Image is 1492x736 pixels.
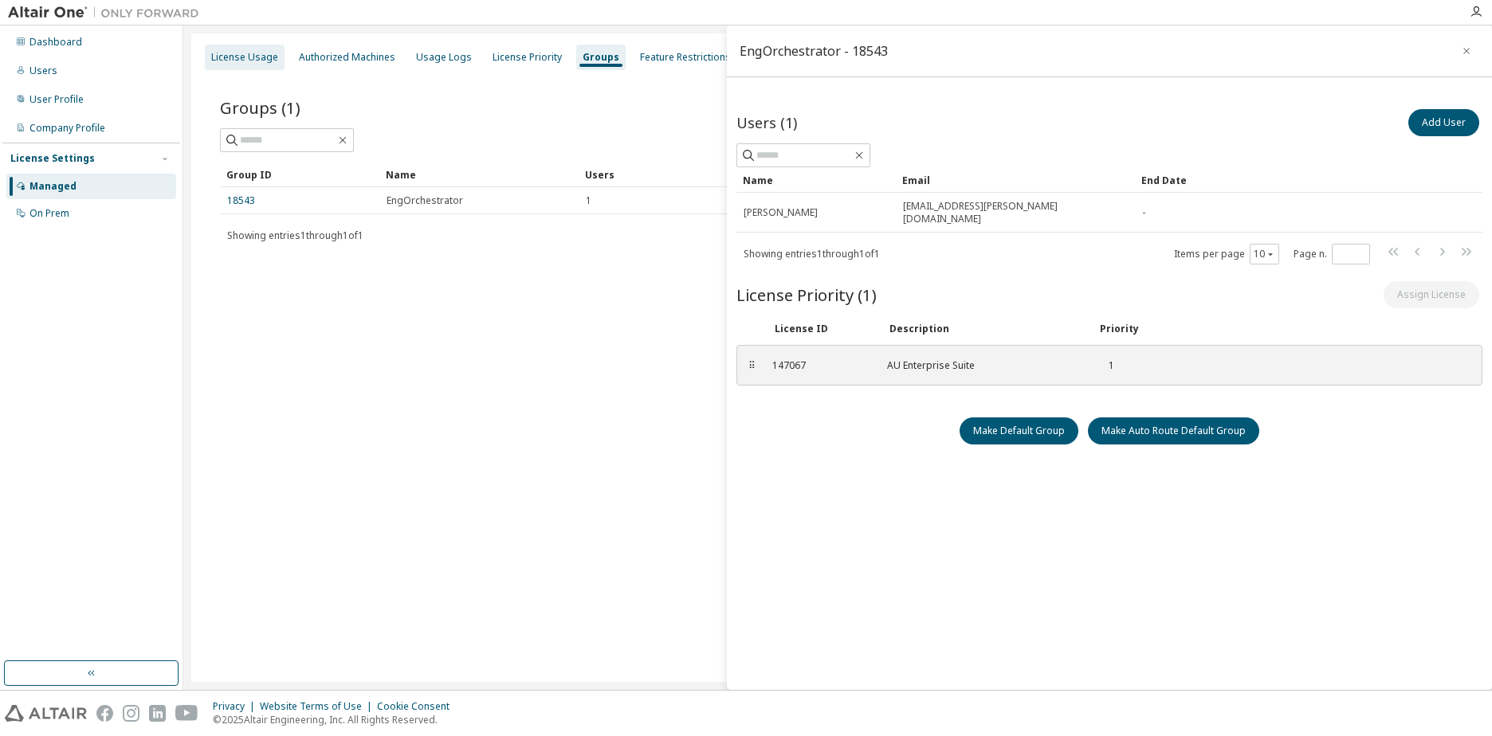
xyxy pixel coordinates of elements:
div: Users [585,162,1411,187]
span: Showing entries 1 through 1 of 1 [744,247,880,260]
div: 1 [1097,359,1114,372]
a: 18543 [227,194,255,207]
div: Users [29,65,57,77]
div: Dashboard [29,36,82,49]
button: Make Auto Route Default Group [1088,417,1259,444]
div: Name [386,162,572,187]
div: License ID [775,323,870,335]
div: Name [743,167,889,193]
div: License Usage [211,51,278,64]
div: End Date [1141,167,1430,193]
div: User Profile [29,93,84,106]
div: Groups [583,51,619,64]
div: Privacy [213,700,260,713]
div: EngOrchestrator - 18543 [740,45,888,57]
div: Description [889,323,1081,335]
button: Make Default Group [960,417,1078,444]
span: 1 [586,194,591,207]
div: Website Terms of Use [260,700,377,713]
img: facebook.svg [96,705,113,722]
span: - [1142,206,1145,219]
div: Priority [1100,323,1139,335]
img: altair_logo.svg [5,705,87,722]
div: Authorized Machines [299,51,395,64]
button: Assign License [1384,281,1479,308]
img: Altair One [8,5,207,21]
p: © 2025 Altair Engineering, Inc. All Rights Reserved. [213,713,459,726]
div: License Settings [10,152,95,165]
button: Add User [1408,109,1479,136]
img: youtube.svg [175,705,198,722]
div: On Prem [29,207,69,220]
div: Email [902,167,1129,193]
div: Managed [29,180,77,193]
img: instagram.svg [123,705,139,722]
span: [PERSON_NAME] [744,206,818,219]
span: [EMAIL_ADDRESS][PERSON_NAME][DOMAIN_NAME] [903,200,1128,225]
span: Showing entries 1 through 1 of 1 [227,229,363,242]
div: Company Profile [29,122,105,135]
span: License Priority (1) [736,284,877,306]
div: License Priority [493,51,562,64]
img: linkedin.svg [149,705,166,722]
div: Cookie Consent [377,700,459,713]
div: 147067 [772,359,868,372]
div: Group ID [226,162,373,187]
span: Users (1) [736,113,797,132]
div: Usage Logs [416,51,472,64]
div: Feature Restrictions [640,51,731,64]
div: ⠿ [747,359,756,372]
span: Items per page [1174,244,1279,264]
span: Page n. [1294,244,1370,264]
span: Groups (1) [220,96,300,119]
button: 10 [1254,248,1275,260]
span: EngOrchestrator [387,194,463,207]
div: AU Enterprise Suite [887,359,1078,372]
